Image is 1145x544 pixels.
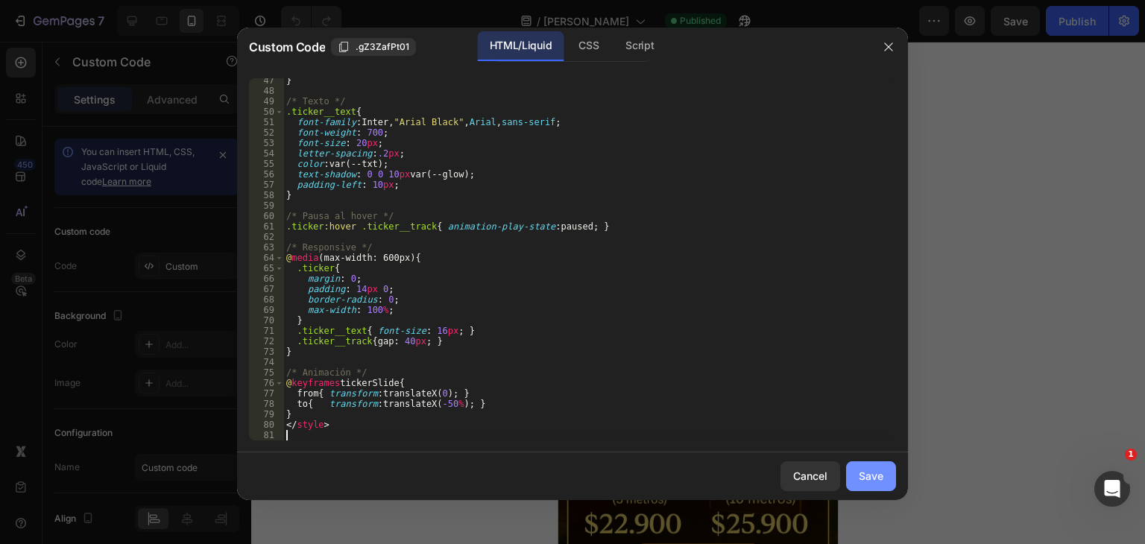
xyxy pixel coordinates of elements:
div: 53 [249,138,284,148]
div: 64 [249,253,284,263]
div: 80 [249,420,284,430]
div: 79 [249,409,284,420]
span: .gZ3ZafPt01 [356,40,409,54]
div: 47 [249,75,284,86]
div: 51 [249,117,284,127]
div: 75 [249,367,284,378]
div: 58 [249,190,284,200]
div: 73 [249,347,284,357]
div: 57 [249,180,284,190]
span: Custom Code [249,38,325,56]
div: CSS [567,31,611,61]
iframe: Intercom live chat [1094,471,1130,507]
div: 62 [249,232,284,242]
div: HTML/Liquid [478,31,564,61]
div: 67 [249,284,284,294]
div: 81 [249,430,284,440]
div: 52 [249,127,284,138]
button: Save [846,461,896,491]
div: Cancel [793,468,827,484]
div: 50 [249,107,284,117]
div: 48 [249,86,284,96]
div: 71 [249,326,284,336]
div: 78 [249,399,284,409]
div: 54 [249,148,284,159]
div: 70 [249,315,284,326]
div: 77 [249,388,284,399]
div: 55 [249,159,284,169]
div: 56 [249,169,284,180]
button: .gZ3ZafPt01 [331,38,416,56]
div: 74 [249,357,284,367]
div: 59 [249,200,284,211]
div: 66 [249,273,284,284]
div: 72 [249,336,284,347]
div: 60 [249,211,284,221]
div: 68 [249,294,284,305]
div: Script [613,31,666,61]
div: 63 [249,242,284,253]
div: Save [859,468,883,484]
div: 61 [249,221,284,232]
div: 69 [249,305,284,315]
div: Custom Code [19,86,82,100]
button: Cancel [780,461,840,491]
div: 49 [249,96,284,107]
div: 76 [249,378,284,388]
div: 65 [249,263,284,273]
span: 1 [1125,449,1137,461]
